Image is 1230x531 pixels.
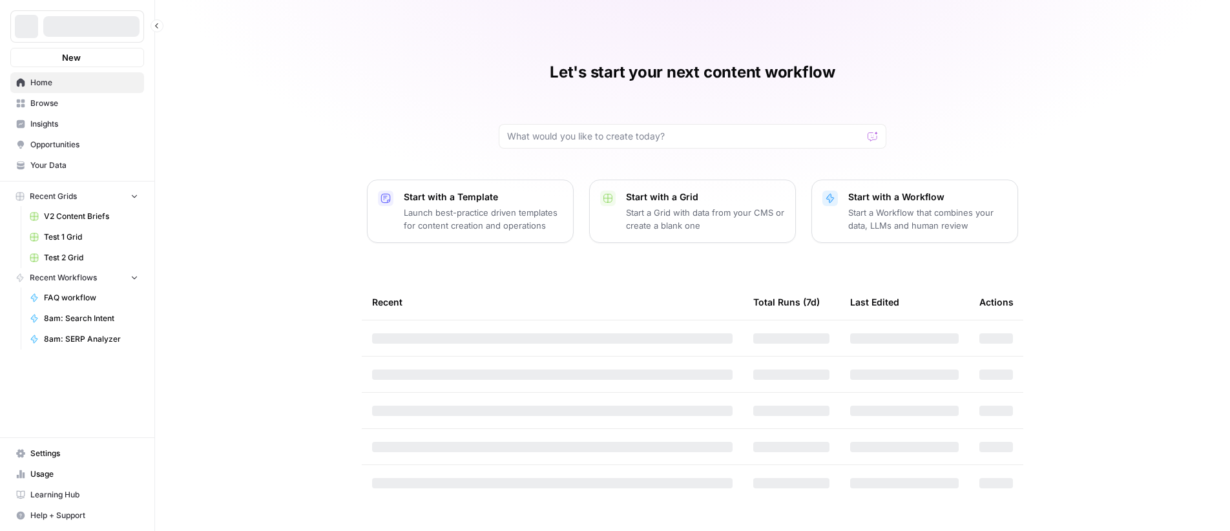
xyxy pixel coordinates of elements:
[507,130,862,143] input: What would you like to create today?
[10,93,144,114] a: Browse
[550,62,835,83] h1: Let's start your next content workflow
[30,448,138,459] span: Settings
[30,489,138,501] span: Learning Hub
[44,292,138,304] span: FAQ workflow
[30,191,77,202] span: Recent Grids
[848,191,1007,203] p: Start with a Workflow
[24,308,144,329] a: 8am: Search Intent
[372,284,733,320] div: Recent
[44,231,138,243] span: Test 1 Grid
[30,468,138,480] span: Usage
[30,139,138,151] span: Opportunities
[626,191,785,203] p: Start with a Grid
[24,227,144,247] a: Test 1 Grid
[10,155,144,176] a: Your Data
[811,180,1018,243] button: Start with a WorkflowStart a Workflow that combines your data, LLMs and human review
[24,247,144,268] a: Test 2 Grid
[753,284,820,320] div: Total Runs (7d)
[589,180,796,243] button: Start with a GridStart a Grid with data from your CMS or create a blank one
[848,206,1007,232] p: Start a Workflow that combines your data, LLMs and human review
[10,134,144,155] a: Opportunities
[404,191,563,203] p: Start with a Template
[10,48,144,67] button: New
[44,333,138,345] span: 8am: SERP Analyzer
[30,118,138,130] span: Insights
[30,77,138,88] span: Home
[30,98,138,109] span: Browse
[30,160,138,171] span: Your Data
[10,268,144,287] button: Recent Workflows
[10,464,144,484] a: Usage
[30,510,138,521] span: Help + Support
[850,284,899,320] div: Last Edited
[979,284,1014,320] div: Actions
[10,72,144,93] a: Home
[24,206,144,227] a: V2 Content Briefs
[62,51,81,64] span: New
[10,505,144,526] button: Help + Support
[10,187,144,206] button: Recent Grids
[10,114,144,134] a: Insights
[10,443,144,464] a: Settings
[404,206,563,232] p: Launch best-practice driven templates for content creation and operations
[30,272,97,284] span: Recent Workflows
[24,329,144,349] a: 8am: SERP Analyzer
[44,252,138,264] span: Test 2 Grid
[44,211,138,222] span: V2 Content Briefs
[24,287,144,308] a: FAQ workflow
[367,180,574,243] button: Start with a TemplateLaunch best-practice driven templates for content creation and operations
[626,206,785,232] p: Start a Grid with data from your CMS or create a blank one
[44,313,138,324] span: 8am: Search Intent
[10,484,144,505] a: Learning Hub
